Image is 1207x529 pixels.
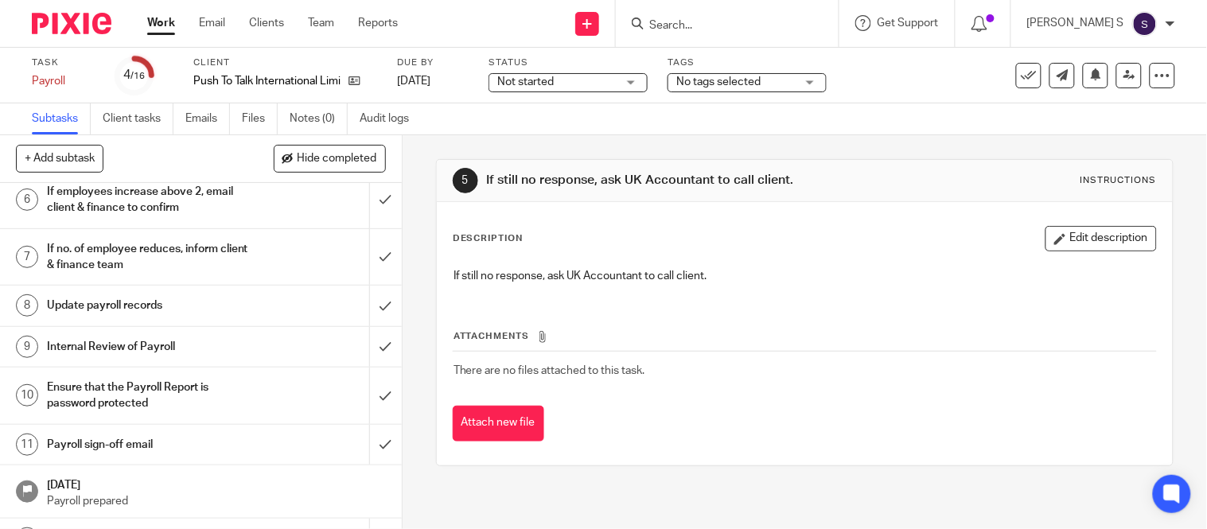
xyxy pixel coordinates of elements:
[290,103,348,134] a: Notes (0)
[47,335,251,359] h1: Internal Review of Payroll
[193,73,341,89] p: Push To Talk International Limited
[47,375,251,416] h1: Ensure that the Payroll Report is password protected
[47,180,251,220] h1: If employees increase above 2, email client & finance to confirm
[453,168,478,193] div: 5
[16,145,103,172] button: + Add subtask
[47,493,386,509] p: Payroll prepared
[878,18,939,29] span: Get Support
[32,103,91,134] a: Subtasks
[486,172,839,189] h1: If still no response, ask UK Accountant to call client.
[47,294,251,317] h1: Update payroll records
[454,268,1156,284] p: If still no response, ask UK Accountant to call client.
[497,76,554,88] span: Not started
[358,15,398,31] a: Reports
[1027,15,1124,31] p: [PERSON_NAME] S
[676,76,761,88] span: No tags selected
[453,406,544,441] button: Attach new file
[668,56,827,69] label: Tags
[454,332,530,340] span: Attachments
[274,145,386,172] button: Hide completed
[489,56,648,69] label: Status
[242,103,278,134] a: Files
[16,434,38,456] div: 11
[199,15,225,31] a: Email
[1045,226,1157,251] button: Edit description
[453,232,524,245] p: Description
[124,66,146,84] div: 4
[249,15,284,31] a: Clients
[397,76,430,87] span: [DATE]
[16,189,38,211] div: 6
[1080,174,1157,187] div: Instructions
[308,15,334,31] a: Team
[185,103,230,134] a: Emails
[16,294,38,317] div: 8
[454,365,645,376] span: There are no files attached to this task.
[360,103,421,134] a: Audit logs
[32,56,95,69] label: Task
[32,13,111,34] img: Pixie
[193,56,377,69] label: Client
[147,15,175,31] a: Work
[16,246,38,268] div: 7
[1132,11,1158,37] img: svg%3E
[47,433,251,457] h1: Payroll sign-off email
[32,73,95,89] div: Payroll
[131,72,146,80] small: /16
[47,473,386,493] h1: [DATE]
[648,19,791,33] input: Search
[47,237,251,278] h1: If no. of employee reduces, inform client & finance team
[16,336,38,358] div: 9
[298,153,377,165] span: Hide completed
[16,384,38,406] div: 10
[103,103,173,134] a: Client tasks
[397,56,469,69] label: Due by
